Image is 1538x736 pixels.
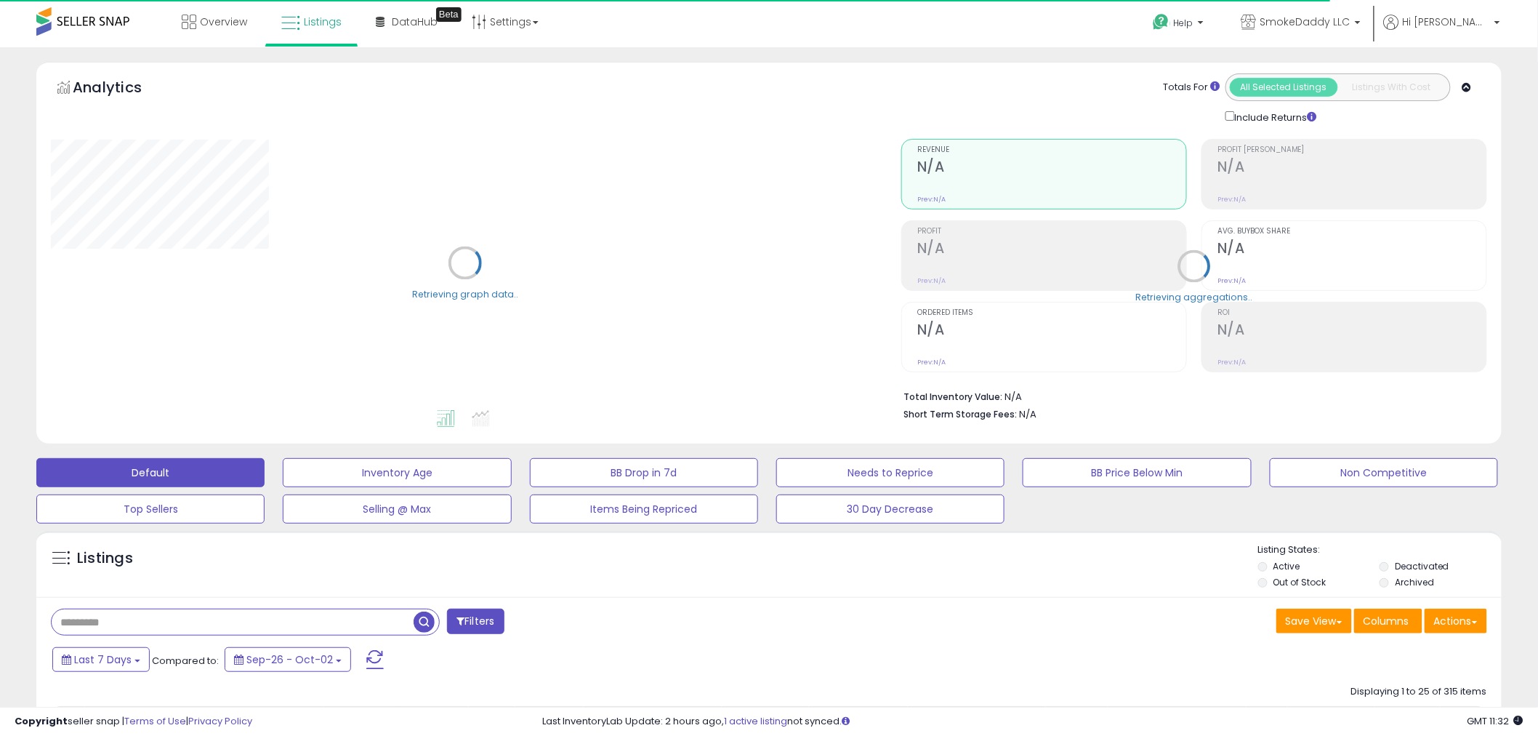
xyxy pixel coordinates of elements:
[36,458,265,487] button: Default
[530,495,758,524] button: Items Being Repriced
[530,458,758,487] button: BB Drop in 7d
[1273,560,1300,572] label: Active
[77,548,133,569] h5: Listings
[1270,458,1498,487] button: Non Competitive
[1354,609,1422,633] button: Columns
[1141,2,1218,47] a: Help
[36,495,265,524] button: Top Sellers
[1395,576,1434,588] label: Archived
[725,714,788,728] a: 1 active listing
[15,714,68,728] strong: Copyright
[283,458,511,487] button: Inventory Age
[1384,15,1500,47] a: Hi [PERSON_NAME]
[225,647,351,672] button: Sep-26 - Oct-02
[1276,609,1352,633] button: Save View
[1425,609,1487,633] button: Actions
[73,77,170,101] h5: Analytics
[1215,108,1334,124] div: Include Returns
[1152,13,1170,31] i: Get Help
[74,652,132,667] span: Last 7 Days
[776,458,1004,487] button: Needs to Reprice
[412,288,518,301] div: Retrieving graph data..
[1136,291,1253,304] div: Retrieving aggregations..
[447,609,504,634] button: Filters
[1337,78,1446,97] button: Listings With Cost
[543,715,1523,729] div: Last InventoryLab Update: 2 hours ago, not synced.
[1351,685,1487,699] div: Displaying 1 to 25 of 315 items
[1230,78,1338,97] button: All Selected Listings
[304,15,342,29] span: Listings
[52,647,150,672] button: Last 7 Days
[188,714,252,728] a: Privacy Policy
[200,15,247,29] span: Overview
[1403,15,1490,29] span: Hi [PERSON_NAME]
[1260,15,1350,29] span: SmokeDaddy LLC
[283,495,511,524] button: Selling @ Max
[15,715,252,729] div: seller snap | |
[1273,576,1326,588] label: Out of Stock
[1395,560,1449,572] label: Deactivated
[1164,81,1220,95] div: Totals For
[1023,458,1251,487] button: BB Price Below Min
[152,654,219,668] span: Compared to:
[1174,17,1193,29] span: Help
[1364,614,1409,628] span: Columns
[124,714,186,728] a: Terms of Use
[436,7,462,22] div: Tooltip anchor
[246,652,333,667] span: Sep-26 - Oct-02
[1467,714,1523,728] span: 2025-10-10 11:32 GMT
[776,495,1004,524] button: 30 Day Decrease
[1258,543,1502,557] p: Listing States:
[392,15,438,29] span: DataHub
